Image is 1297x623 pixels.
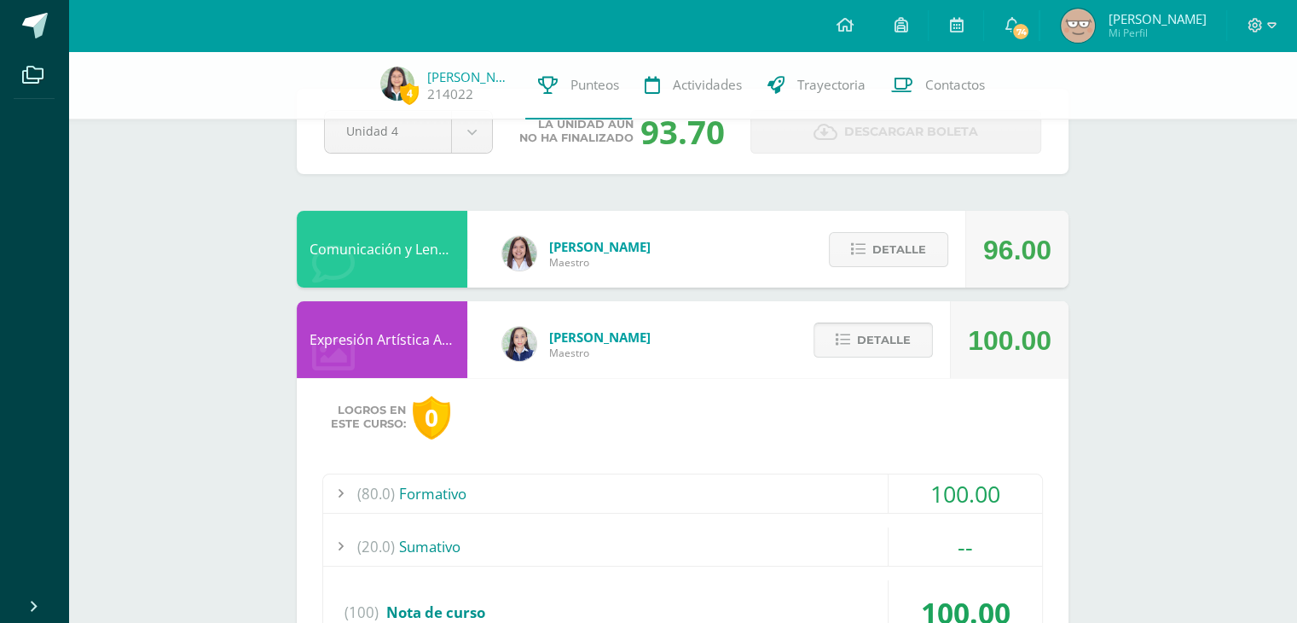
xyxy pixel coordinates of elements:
button: Detalle [814,323,933,358]
a: 214022 [427,85,473,103]
div: 96.00 [983,212,1051,288]
div: 100.00 [968,302,1051,379]
img: acecb51a315cac2de2e3deefdb732c9f.png [502,236,536,271]
span: Trayectoria [797,76,866,94]
span: Mi Perfil [1108,26,1206,40]
span: [PERSON_NAME] [1108,10,1206,27]
span: [PERSON_NAME] [549,329,651,346]
span: Detalle [857,324,911,356]
div: 93.70 [640,109,725,154]
a: Punteos [525,51,632,119]
div: 0 [413,396,450,440]
img: 360951c6672e02766e5b7d72674f168c.png [502,327,536,361]
span: (80.0) [357,475,395,513]
span: Detalle [872,234,926,265]
span: [PERSON_NAME] [549,238,651,255]
img: cdb3d1423f1f9374baae0ab1735b9a03.png [1061,9,1095,43]
a: Trayectoria [755,51,878,119]
a: Contactos [878,51,998,119]
span: Logros en este curso: [331,404,406,431]
div: -- [889,527,1042,566]
button: Detalle [829,232,948,267]
img: db876166cbb67cd75487b89dca85e204.png [380,67,414,101]
div: 100.00 [889,475,1042,513]
div: Comunicación y Lenguaje, Inglés [297,211,467,288]
div: Sumativo [323,527,1042,566]
div: Expresión Artística ARTES PLÁSTICAS [297,301,467,378]
a: Actividades [632,51,755,119]
span: Nota de curso [386,603,485,622]
span: Actividades [673,76,742,94]
span: 4 [400,83,419,104]
div: Formativo [323,475,1042,513]
span: Maestro [549,255,651,270]
span: Unidad 4 [346,111,430,151]
span: 74 [1011,22,1030,41]
span: Maestro [549,346,651,360]
a: Unidad 4 [325,111,492,153]
span: Descargar boleta [844,111,978,153]
span: (20.0) [357,527,395,566]
span: Punteos [570,76,619,94]
a: [PERSON_NAME] [427,68,512,85]
span: Contactos [925,76,985,94]
span: La unidad aún no ha finalizado [519,118,634,145]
